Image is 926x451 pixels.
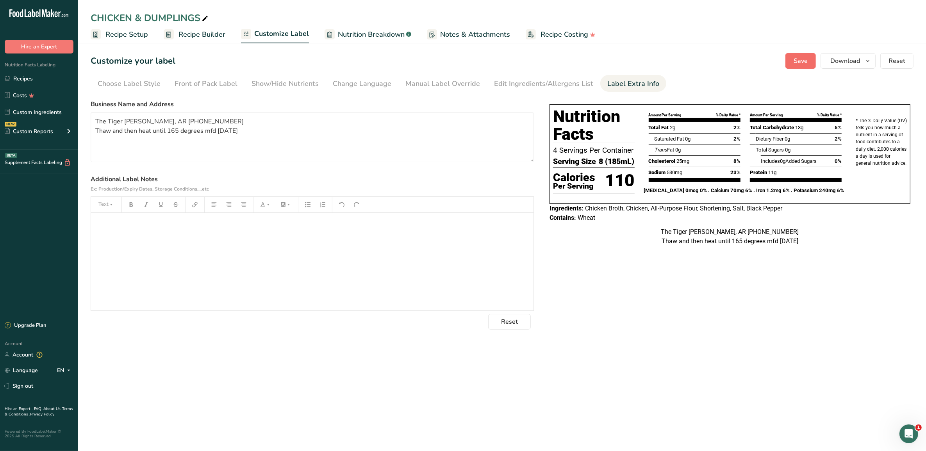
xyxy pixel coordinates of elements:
span: Recipe Builder [178,29,225,40]
h1: Nutrition Facts [553,108,635,143]
span: Includes Added Sugars [761,158,817,164]
iframe: Intercom live chat [899,424,918,443]
a: Recipe Costing [526,26,596,43]
div: Amount Per Serving [750,112,783,118]
p: 110 [605,168,635,194]
a: Terms & Conditions . [5,406,73,417]
p: * The % Daily Value (DV) tells you how much a nutrient in a serving of food contributes to a dail... [856,117,907,167]
span: 5% [835,124,842,132]
span: Nutrition Breakdown [338,29,405,40]
span: 0g [785,136,790,142]
span: 2g [670,125,676,130]
label: Additional Label Notes [91,175,534,193]
span: 8 (185mL) [599,156,635,168]
span: Ex: Production/Expiry Dates, Storage Conditions,...etc [91,186,209,192]
span: Notes & Attachments [440,29,510,40]
span: 0g [685,136,690,142]
span: Sodium [649,169,666,175]
div: Amount Per Serving [649,112,682,118]
span: Total Fat [649,125,669,130]
div: Front of Pack Label [175,78,237,89]
button: Reset [488,314,531,330]
span: Reset [501,317,518,326]
span: Reset [889,56,905,66]
h1: Customize your label [91,55,175,68]
p: Calories [553,172,595,184]
span: 530mg [667,169,683,175]
span: 13g [795,125,803,130]
span: Ingredients: [550,205,583,212]
span: Recipe Setup [105,29,148,40]
div: The Tiger [PERSON_NAME], AR [PHONE_NUMBER] Thaw and then heat until 165 degrees mfd [DATE] [550,227,910,246]
span: 25mg [677,158,690,164]
div: Change Language [333,78,391,89]
label: Business Name and Address [91,100,534,109]
div: EN [57,366,73,375]
span: Protein [750,169,767,175]
p: [MEDICAL_DATA] 0mcg 0% . Calcium 70mg 6% . Iron 1.2mg 6% . Potassium 240mg 6% [644,187,846,194]
span: 23% [730,169,740,176]
span: Save [794,56,808,66]
button: Hire an Expert [5,40,73,53]
span: 2% [733,135,740,143]
span: Wheat [578,214,595,221]
button: Reset [880,53,914,69]
div: Edit Ingredients/Allergens List [494,78,593,89]
span: Dietary Fiber [756,136,783,142]
span: 0% [835,157,842,165]
p: Per Serving [553,183,595,189]
div: Label Extra Info [607,78,659,89]
span: Total Carbohydrate [750,125,794,130]
span: 0g [675,147,681,153]
span: 0g [785,147,790,153]
div: % Daily Value * [716,112,740,118]
span: Fat [654,147,674,153]
i: Trans [654,147,667,153]
p: 4 Servings Per Container [553,145,635,156]
div: Upgrade Plan [5,322,46,330]
a: Recipe Builder [164,26,225,43]
a: About Us . [43,406,62,412]
a: Language [5,364,38,377]
span: 0g [780,158,785,164]
div: Manual Label Override [405,78,480,89]
button: Download [821,53,876,69]
a: FAQ . [34,406,43,412]
span: Contains: [550,214,576,221]
span: Cholesterol [649,158,676,164]
span: Download [830,56,860,66]
a: Notes & Attachments [427,26,510,43]
div: BETA [5,153,17,158]
a: Hire an Expert . [5,406,32,412]
a: Customize Label [241,25,309,44]
span: Total Sugars [756,147,784,153]
button: Save [785,53,816,69]
span: Recipe Costing [541,29,588,40]
span: 2% [733,124,740,132]
div: % Daily Value * [817,112,842,118]
span: 11g [768,169,776,175]
span: Serving Size [553,156,596,168]
a: Nutrition Breakdown [325,26,411,43]
div: Custom Reports [5,127,53,135]
div: Show/Hide Nutrients [252,78,319,89]
span: 8% [733,157,740,165]
span: Customize Label [254,29,309,39]
div: Choose Label Style [98,78,161,89]
div: CHICKEN & DUMPLINGS [91,11,210,25]
span: 1 [915,424,922,431]
button: Text [95,198,118,211]
span: Saturated Fat [654,136,684,142]
div: NEW [5,122,16,127]
span: 2% [835,135,842,143]
span: Chicken Broth, Chicken, All-Purpose Flour, Shortening, Salt, Black Pepper [585,205,782,212]
a: Recipe Setup [91,26,148,43]
div: Powered By FoodLabelMaker © 2025 All Rights Reserved [5,429,73,439]
a: Privacy Policy [30,412,54,417]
